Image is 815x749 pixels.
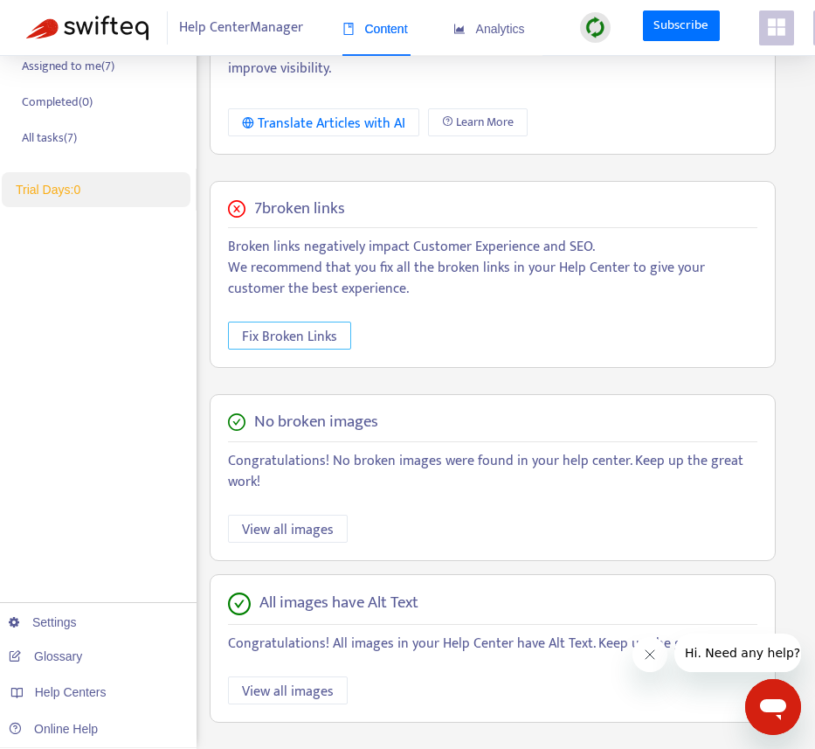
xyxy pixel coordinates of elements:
iframe: Message from company [674,634,801,672]
p: Broken links negatively impact Customer Experience and SEO. We recommend that you fix all the bro... [228,237,757,300]
span: close-circle [228,200,245,218]
button: View all images [228,515,348,543]
a: Settings [9,615,77,629]
h5: All images have Alt Text [259,593,418,614]
button: Translate Articles with AI [228,108,419,136]
iframe: Button to launch messaging window [745,679,801,735]
span: check-circle [228,413,245,431]
div: Translate Articles with AI [242,113,405,135]
p: Congratulations! All images in your Help Center have Alt Text. Keep up the great work! [228,634,757,655]
span: Learn More [456,113,514,132]
button: Fix Broken Links [228,322,351,350]
iframe: Close message [632,637,667,672]
p: All tasks ( 7 ) [22,128,77,147]
p: Localizing your help center improves customer satisfaction by providing support in their preferre... [228,17,757,80]
img: Swifteq [26,16,148,40]
h5: 7 broken links [254,199,345,219]
span: Trial Days: 0 [16,183,80,197]
span: View all images [242,681,334,703]
span: Analytics [453,22,525,36]
span: area-chart [453,23,466,35]
span: check-circle [228,593,251,615]
p: Assigned to me ( 7 ) [22,57,114,75]
span: View all images [242,519,334,541]
h5: No broken images [254,413,378,433]
a: Subscribe [643,10,720,42]
span: Fix Broken Links [242,326,337,348]
a: Glossary [9,649,82,663]
span: appstore [766,17,787,38]
span: Help Centers [35,685,107,699]
a: Learn More [428,108,528,136]
a: Online Help [9,722,98,736]
span: Content [342,22,408,36]
span: book [342,23,355,35]
p: Completed ( 0 ) [22,93,93,111]
img: sync.dc5367851b00ba804db3.png [584,17,606,38]
button: View all images [228,676,348,704]
span: Help Center Manager [179,11,303,45]
p: Congratulations! No broken images were found in your help center. Keep up the great work! [228,451,757,493]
